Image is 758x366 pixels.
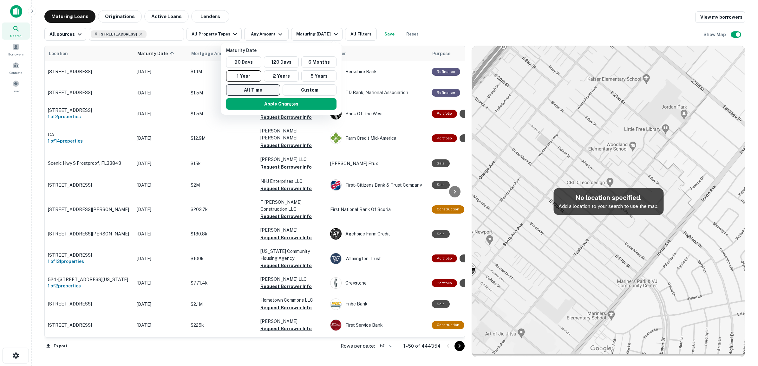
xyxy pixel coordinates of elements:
[226,98,337,110] button: Apply Changes
[726,315,758,346] iframe: Chat Widget
[226,84,280,96] button: All Time
[264,70,299,82] button: 2 Years
[301,70,337,82] button: 5 Years
[226,70,261,82] button: 1 Year
[283,84,337,96] button: Custom
[301,56,337,68] button: 6 Months
[226,56,261,68] button: 90 Days
[226,47,339,54] p: Maturity Date
[264,56,299,68] button: 120 Days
